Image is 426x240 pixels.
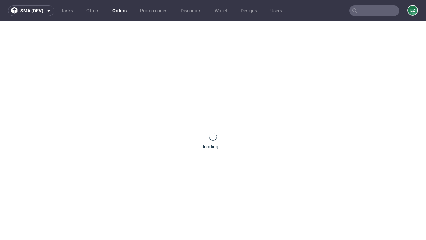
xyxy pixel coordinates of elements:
a: Orders [108,5,131,16]
a: Discounts [177,5,205,16]
button: sma (dev) [8,5,54,16]
span: sma (dev) [20,8,43,13]
a: Promo codes [136,5,171,16]
a: Tasks [57,5,77,16]
a: Wallet [211,5,231,16]
a: Offers [82,5,103,16]
div: loading ... [203,143,223,150]
a: Users [266,5,286,16]
a: Designs [237,5,261,16]
figcaption: e2 [408,6,417,15]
